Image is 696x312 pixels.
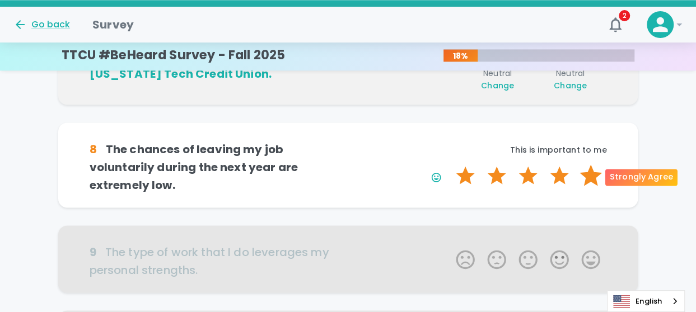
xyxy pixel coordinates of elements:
h1: Survey [92,16,134,34]
div: Language [607,290,685,312]
p: This is important to me [348,144,607,155]
span: Change [554,80,587,91]
p: 18% [443,50,478,62]
button: Go back [13,18,70,31]
a: English [608,291,684,311]
aside: Language selected: English [607,290,685,312]
h6: The chances of leaving my job voluntarily during the next year are extremely low. [90,140,348,194]
span: 2 [619,10,630,21]
span: Change [481,80,514,91]
div: Strongly Agree [605,169,678,186]
button: 2 [602,11,629,38]
h4: TTCU #BeHeard Survey - Fall 2025 [62,48,285,63]
div: 8 [90,140,97,158]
